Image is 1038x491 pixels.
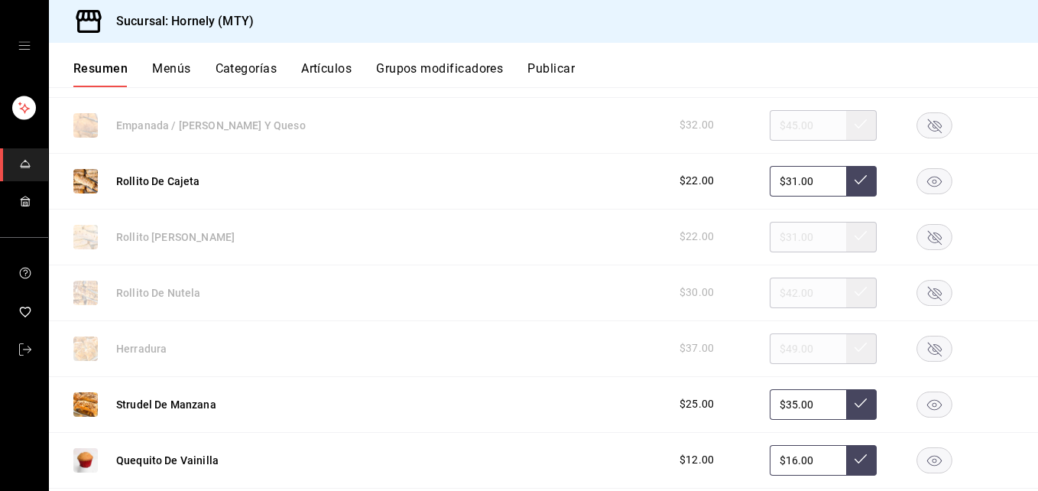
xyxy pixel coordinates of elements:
button: Quequito De Vainilla [116,453,219,468]
button: open drawer [18,40,31,52]
span: $25.00 [680,396,714,412]
img: Preview [73,392,98,417]
span: $12.00 [680,452,714,468]
button: Menús [152,61,190,87]
button: Resumen [73,61,128,87]
span: $22.00 [680,173,714,189]
input: Sin ajuste [770,389,846,420]
div: navigation tabs [73,61,1038,87]
button: Rollito De Cajeta [116,174,200,189]
img: Preview [73,169,98,193]
button: Publicar [527,61,575,87]
button: Grupos modificadores [376,61,503,87]
h3: Sucursal: Hornely (MTY) [104,12,254,31]
button: Strudel De Manzana [116,397,216,412]
img: Preview [73,448,98,473]
button: Artículos [301,61,352,87]
input: Sin ajuste [770,445,846,476]
button: Categorías [216,61,277,87]
input: Sin ajuste [770,166,846,197]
